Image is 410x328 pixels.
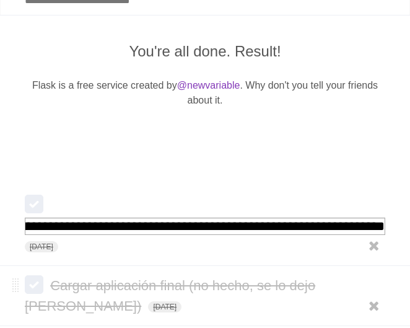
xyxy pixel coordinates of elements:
[25,195,43,213] label: Done
[25,40,385,63] h2: You're all done. Result!
[25,275,43,294] label: Done
[25,241,58,252] span: [DATE]
[25,278,315,314] span: Cargar aplicación final (no hecho, se lo dejo [PERSON_NAME])
[25,78,385,108] p: Flask is a free service created by . Why don't you tell your friends about it.
[183,123,227,141] iframe: X Post Button
[177,80,240,91] a: @newvariable
[148,301,181,312] span: [DATE]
